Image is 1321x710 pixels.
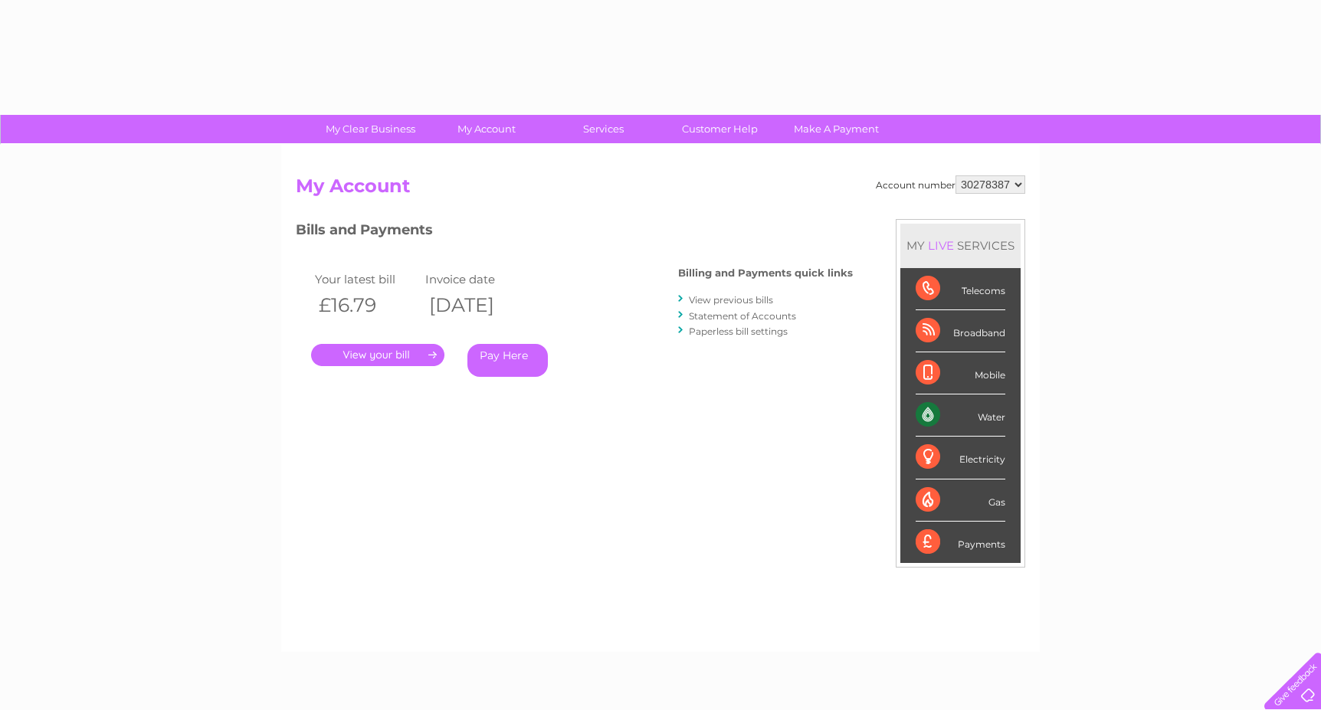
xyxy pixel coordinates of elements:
div: Telecoms [916,268,1005,310]
div: Gas [916,479,1005,522]
div: Water [916,394,1005,437]
th: [DATE] [421,290,532,321]
a: My Clear Business [307,115,434,143]
div: Payments [916,522,1005,563]
td: Your latest bill [311,269,421,290]
a: Statement of Accounts [689,310,796,322]
div: MY SERVICES [900,224,1021,267]
a: Services [540,115,667,143]
a: Customer Help [657,115,783,143]
th: £16.79 [311,290,421,321]
a: View previous bills [689,294,773,306]
h2: My Account [296,175,1025,204]
a: My Account [424,115,550,143]
div: Account number [876,175,1025,194]
a: Make A Payment [773,115,900,143]
h4: Billing and Payments quick links [678,267,853,279]
td: Invoice date [421,269,532,290]
div: Broadband [916,310,1005,352]
div: Mobile [916,352,1005,394]
a: Paperless bill settings [689,326,788,337]
h3: Bills and Payments [296,219,853,246]
a: . [311,344,444,366]
a: Pay Here [467,344,548,377]
div: Electricity [916,437,1005,479]
div: LIVE [925,238,957,253]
